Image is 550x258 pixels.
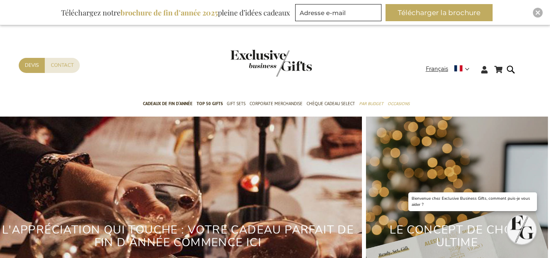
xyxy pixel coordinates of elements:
span: Cadeaux de fin d’année [143,99,193,108]
span: Chèque Cadeau Select [307,99,355,108]
div: Téléchargez notre pleine d’idées cadeaux [57,4,294,21]
span: Corporate Merchandise [250,99,302,108]
span: Par budget [359,99,383,108]
span: Occasions [388,99,410,108]
div: Français [426,64,475,74]
span: Gift Sets [227,99,245,108]
form: marketing offers and promotions [295,4,384,24]
span: Français [426,64,448,74]
button: Télécharger la brochure [386,4,493,21]
h2: LE CONCEPT DE CHOIX ULTIME [366,217,548,256]
div: Close [533,8,543,18]
b: brochure de fin d’année 2025 [121,8,218,18]
img: Close [535,10,540,15]
img: Exclusive Business gifts logo [230,50,312,77]
a: Contact [45,58,80,73]
a: store logo [230,50,271,77]
span: TOP 50 Gifts [197,99,223,108]
a: Devis [19,58,45,73]
input: Adresse e-mail [295,4,381,21]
